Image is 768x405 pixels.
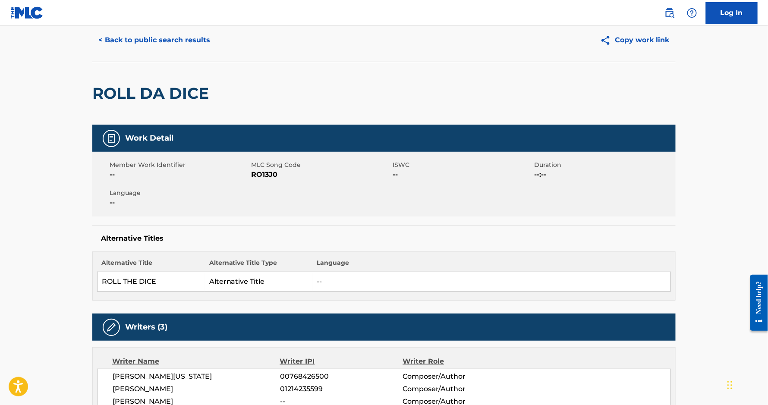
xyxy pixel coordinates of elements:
span: Language [110,188,249,198]
span: MLC Song Code [251,160,390,170]
div: Drag [727,372,733,398]
span: -- [393,170,532,180]
img: Work Detail [106,133,116,144]
img: search [664,8,675,18]
img: MLC Logo [10,6,44,19]
span: -- [110,170,249,180]
iframe: Chat Widget [725,364,768,405]
span: -- [110,198,249,208]
span: [PERSON_NAME][US_STATE] [113,371,280,382]
span: 00768426500 [280,371,403,382]
td: -- [312,272,671,292]
span: RO13J0 [251,170,390,180]
img: Copy work link [600,35,615,46]
a: Log In [706,2,758,24]
span: 01214235599 [280,384,403,394]
th: Language [312,258,671,272]
span: Composer/Author [403,384,514,394]
img: help [687,8,697,18]
h2: ROLL DA DICE [92,84,213,103]
th: Alternative Title [98,258,205,272]
h5: Writers (3) [125,322,167,332]
th: Alternative Title Type [205,258,312,272]
div: Help [683,4,701,22]
button: Copy work link [594,29,676,51]
span: Duration [534,160,674,170]
span: [PERSON_NAME] [113,384,280,394]
button: < Back to public search results [92,29,216,51]
span: Member Work Identifier [110,160,249,170]
div: Writer Role [403,356,514,367]
td: Alternative Title [205,272,312,292]
span: --:-- [534,170,674,180]
h5: Work Detail [125,133,173,143]
span: ISWC [393,160,532,170]
a: Public Search [661,4,678,22]
div: Writer IPI [280,356,403,367]
div: Writer Name [112,356,280,367]
img: Writers [106,322,116,333]
span: Composer/Author [403,371,514,382]
h5: Alternative Titles [101,234,667,243]
iframe: Resource Center [744,268,768,338]
td: ROLL THE DICE [98,272,205,292]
